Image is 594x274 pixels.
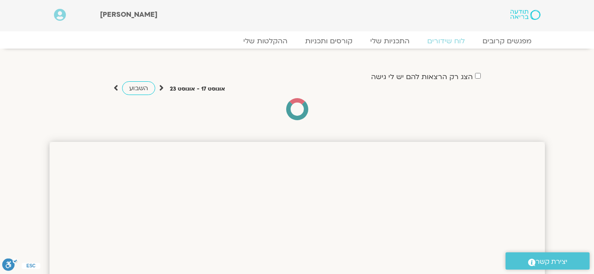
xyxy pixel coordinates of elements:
a: קורסים ותכניות [296,37,361,46]
span: השבוע [129,84,148,92]
span: יצירת קשר [536,256,567,268]
a: ההקלטות שלי [234,37,296,46]
a: לוח שידורים [418,37,474,46]
nav: Menu [54,37,540,46]
span: [PERSON_NAME] [100,10,157,19]
a: מפגשים קרובים [474,37,540,46]
p: אוגוסט 17 - אוגוסט 23 [170,84,225,94]
a: השבוע [122,81,155,95]
a: התכניות שלי [361,37,418,46]
label: הצג רק הרצאות להם יש לי גישה [371,73,473,81]
a: יצירת קשר [506,252,590,270]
